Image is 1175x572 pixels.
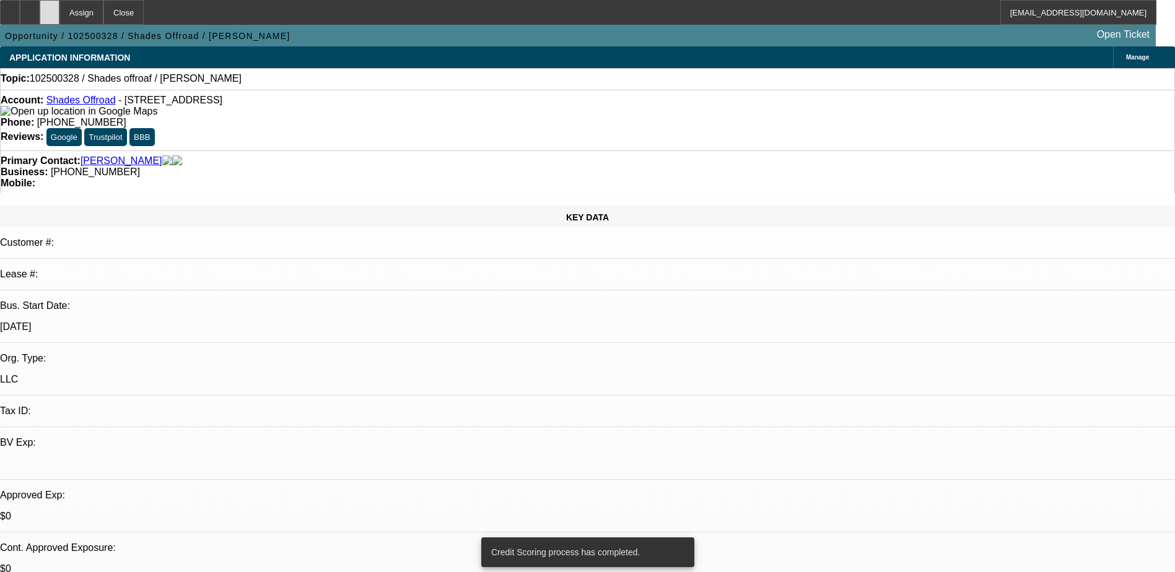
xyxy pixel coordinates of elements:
span: Manage [1126,54,1149,61]
div: Credit Scoring process has completed. [481,537,689,567]
a: Shades Offroad [46,95,116,105]
strong: Mobile: [1,178,35,188]
span: [PHONE_NUMBER] [37,117,126,128]
a: [PERSON_NAME] [81,155,162,167]
button: Trustpilot [84,128,126,146]
span: 102500328 / Shades offroaf / [PERSON_NAME] [30,73,242,84]
button: BBB [129,128,155,146]
a: Open Ticket [1092,24,1155,45]
strong: Primary Contact: [1,155,81,167]
strong: Topic: [1,73,30,84]
strong: Business: [1,167,48,177]
span: [PHONE_NUMBER] [51,167,140,177]
a: View Google Maps [1,106,157,116]
img: Open up location in Google Maps [1,106,157,117]
span: KEY DATA [566,212,609,222]
strong: Reviews: [1,131,43,142]
span: Opportunity / 102500328 / Shades Offroad / [PERSON_NAME] [5,31,290,41]
img: linkedin-icon.png [172,155,182,167]
strong: Phone: [1,117,34,128]
img: facebook-icon.png [162,155,172,167]
button: Google [46,128,82,146]
strong: Account: [1,95,43,105]
span: - [STREET_ADDRESS] [118,95,222,105]
span: APPLICATION INFORMATION [9,53,130,63]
